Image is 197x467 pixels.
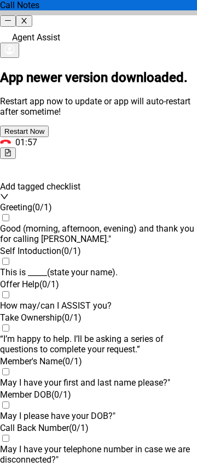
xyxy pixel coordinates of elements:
[39,279,59,289] span: ( 0 / 1 )
[62,312,82,323] span: ( 0 / 1 )
[69,423,89,433] span: ( 0 / 1 )
[4,127,44,135] span: Restart Now
[12,32,60,43] span: Agent Assist
[32,202,52,212] span: ( 0 / 1 )
[20,17,27,24] span: close
[16,15,32,27] button: close
[15,137,37,147] span: 01:57
[4,17,11,24] span: minus
[51,389,71,400] span: ( 0 / 1 )
[4,149,11,156] span: file-text
[61,246,81,256] span: ( 0 / 1 )
[62,356,82,366] span: ( 0 / 1 )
